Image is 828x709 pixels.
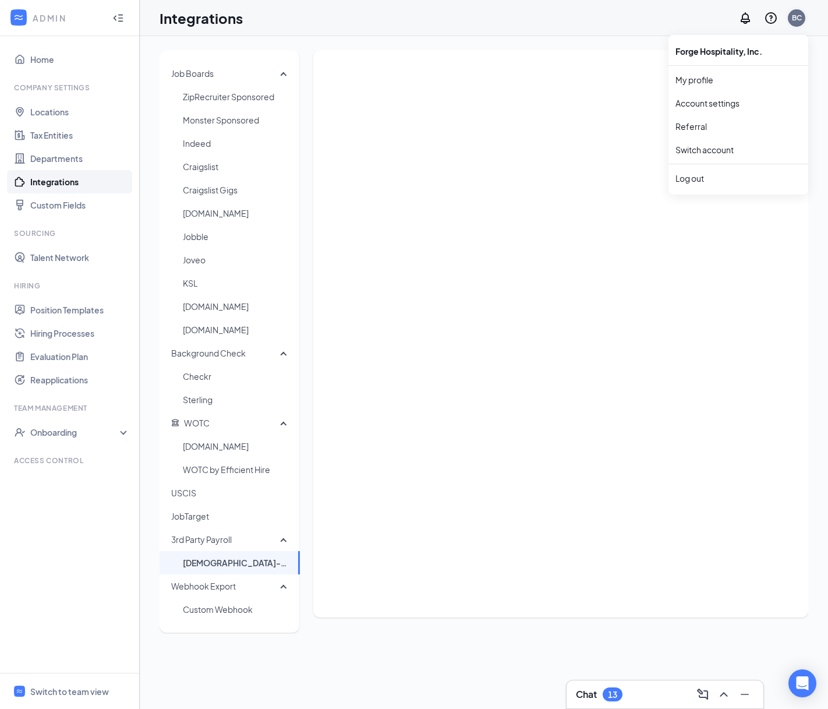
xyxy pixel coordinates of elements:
a: Custom Fields [30,193,130,217]
svg: WorkstreamLogo [13,12,24,23]
div: Switch to team view [30,686,109,697]
span: Checkr [183,365,291,388]
svg: UserCheck [14,426,26,438]
svg: Collapse [112,12,124,24]
a: Home [30,48,130,71]
div: BC [792,13,802,23]
div: Access control [14,456,128,465]
div: Sourcing [14,228,128,238]
span: [DOMAIN_NAME] [183,295,291,318]
button: ChevronUp [714,685,733,704]
span: Custom Webhook [183,598,291,621]
a: Tax Entities [30,124,130,147]
span: 3rd Party Payroll [171,534,232,545]
svg: ChevronUp [717,687,731,701]
span: USCIS [171,481,291,505]
span: Job Boards [171,68,214,79]
span: Joveo [183,248,291,271]
svg: Government [171,418,179,426]
div: Team Management [14,403,128,413]
a: Reapplications [30,368,130,391]
span: Background Check [171,348,246,358]
div: Log out [675,172,801,184]
span: Webhook Export [171,581,236,591]
a: Position Templates [30,298,130,322]
a: Locations [30,100,130,124]
h3: Chat [576,688,597,701]
span: [DOMAIN_NAME] [183,435,291,458]
div: 13 [608,690,617,700]
svg: ComposeMessage [696,687,710,701]
a: Referral [675,121,801,132]
span: ZipRecruiter Sponsored [183,85,291,108]
a: Talent Network [30,246,130,269]
div: Onboarding [30,426,120,438]
span: [DOMAIN_NAME] [183,202,291,225]
span: Monster Sponsored [183,108,291,132]
h1: Integrations [160,8,243,28]
a: Account settings [675,97,801,109]
button: ComposeMessage [693,685,712,704]
a: My profile [675,74,801,86]
span: Indeed [183,132,291,155]
span: WOTC by Efficient Hire [183,458,291,481]
svg: Notifications [738,11,752,25]
div: Forge Hospitality, Inc. [668,40,808,63]
span: Craigslist [183,155,291,178]
span: Jobble [183,225,291,248]
svg: QuestionInfo [764,11,778,25]
div: Hiring [14,281,128,291]
a: Hiring Processes [30,322,130,345]
span: KSL [183,271,291,295]
a: Evaluation Plan [30,345,130,368]
div: ADMIN [33,12,102,24]
span: WOTC [184,418,210,428]
svg: WorkstreamLogo [16,687,23,695]
a: Departments [30,147,130,170]
svg: Minimize [738,687,752,701]
span: Sterling [183,388,291,411]
span: [DOMAIN_NAME] [183,318,291,341]
a: Switch account [675,144,734,155]
span: [DEMOGRAPHIC_DATA]-fil-A HR/Payroll [183,551,291,574]
div: Open Intercom Messenger [788,669,816,697]
span: Craigslist Gigs [183,178,291,202]
div: Company Settings [14,83,128,93]
button: Minimize [735,685,754,704]
iframe: connector [313,62,808,606]
span: JobTarget [171,505,291,528]
a: Integrations [30,170,130,193]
